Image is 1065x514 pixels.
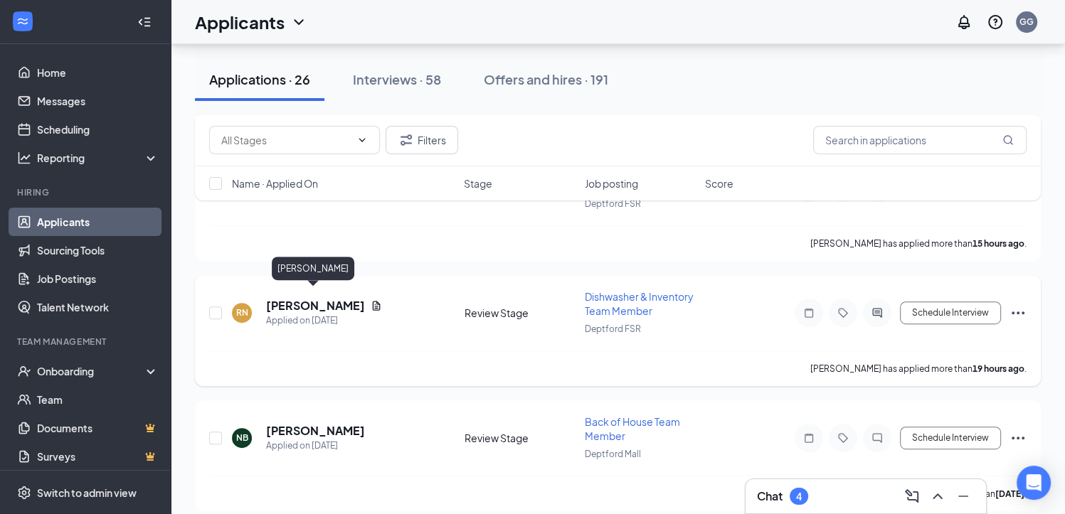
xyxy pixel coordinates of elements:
[869,432,886,444] svg: ChatInactive
[209,70,310,88] div: Applications · 26
[1010,429,1027,446] svg: Ellipses
[995,488,1024,499] b: [DATE]
[266,298,365,314] h5: [PERSON_NAME]
[195,10,285,34] h1: Applicants
[17,151,31,165] svg: Analysis
[37,264,159,293] a: Job Postings
[37,58,159,87] a: Home
[810,237,1027,250] p: [PERSON_NAME] has applied more than .
[266,423,365,439] h5: [PERSON_NAME]
[353,70,441,88] div: Interviews · 58
[904,488,921,505] svg: ComposeMessage
[272,257,354,280] div: [PERSON_NAME]
[386,126,458,154] button: Filter Filters
[356,134,368,146] svg: ChevronDown
[834,307,852,318] svg: Tag
[221,132,351,148] input: All Stages
[973,363,1024,374] b: 19 hours ago
[37,115,159,144] a: Scheduling
[37,486,137,500] div: Switch to admin view
[37,208,159,236] a: Applicants
[585,449,641,459] span: Deptford Mall
[266,314,382,328] div: Applied on [DATE]
[16,14,30,28] svg: WorkstreamLogo
[464,176,492,191] span: Stage
[955,488,972,505] svg: Minimize
[290,14,307,31] svg: ChevronDown
[926,485,949,508] button: ChevronUp
[137,15,152,29] svg: Collapse
[465,431,576,445] div: Review Stage
[371,300,382,311] svg: Document
[17,336,156,348] div: Team Management
[236,306,248,318] div: RN
[37,385,159,414] a: Team
[987,14,1004,31] svg: QuestionInfo
[869,307,886,318] svg: ActiveChat
[585,176,638,191] span: Job posting
[796,491,802,503] div: 4
[757,488,783,504] h3: Chat
[901,485,923,508] button: ComposeMessage
[37,87,159,115] a: Messages
[37,364,147,378] div: Onboarding
[398,132,415,149] svg: Filter
[1010,304,1027,321] svg: Ellipses
[900,427,1001,449] button: Schedule Interview
[973,238,1024,249] b: 15 hours ago
[465,306,576,320] div: Review Stage
[37,151,159,165] div: Reporting
[955,14,973,31] svg: Notifications
[236,432,248,444] div: NB
[17,486,31,500] svg: Settings
[37,414,159,442] a: DocumentsCrown
[1019,16,1034,28] div: GG
[1002,134,1014,146] svg: MagnifyingGlass
[37,236,159,264] a: Sourcing Tools
[37,293,159,321] a: Talent Network
[585,415,680,442] span: Back of House Team Member
[900,301,1001,324] button: Schedule Interview
[17,364,31,378] svg: UserCheck
[952,485,975,508] button: Minimize
[585,323,641,334] span: Deptford FSR
[17,186,156,198] div: Hiring
[484,70,608,88] div: Offers and hires · 191
[1017,466,1051,500] div: Open Intercom Messenger
[232,176,318,191] span: Name · Applied On
[266,439,365,453] div: Applied on [DATE]
[705,176,733,191] span: Score
[800,432,817,444] svg: Note
[585,290,694,317] span: Dishwasher & Inventory Team Member
[813,126,1027,154] input: Search in applications
[834,432,852,444] svg: Tag
[929,488,946,505] svg: ChevronUp
[810,363,1027,375] p: [PERSON_NAME] has applied more than .
[800,307,817,318] svg: Note
[37,442,159,471] a: SurveysCrown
